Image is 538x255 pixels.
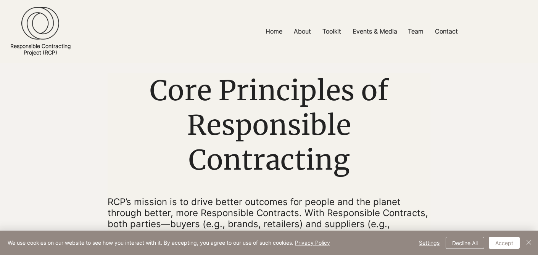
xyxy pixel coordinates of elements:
img: Close [524,238,533,247]
span: We use cookies on our website to see how you interact with it. By accepting, you agree to our use... [8,239,330,246]
a: Events & Media [347,23,402,40]
button: Decline All [446,237,484,249]
p: Toolkit [319,23,345,40]
p: Contact [431,23,462,40]
a: Responsible ContractingProject (RCP) [10,43,71,56]
span: Settings [419,237,440,249]
a: Home [260,23,288,40]
button: Accept [489,237,520,249]
span: Core Principles of Responsible Contracting [150,73,389,177]
nav: Site [185,23,538,40]
a: Contact [429,23,464,40]
p: Team [404,23,427,40]
p: Home [262,23,286,40]
a: Team [402,23,429,40]
a: Toolkit [317,23,347,40]
button: Close [524,237,533,249]
a: Privacy Policy [295,239,330,246]
a: About [288,23,317,40]
p: About [290,23,315,40]
p: Events & Media [349,23,401,40]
